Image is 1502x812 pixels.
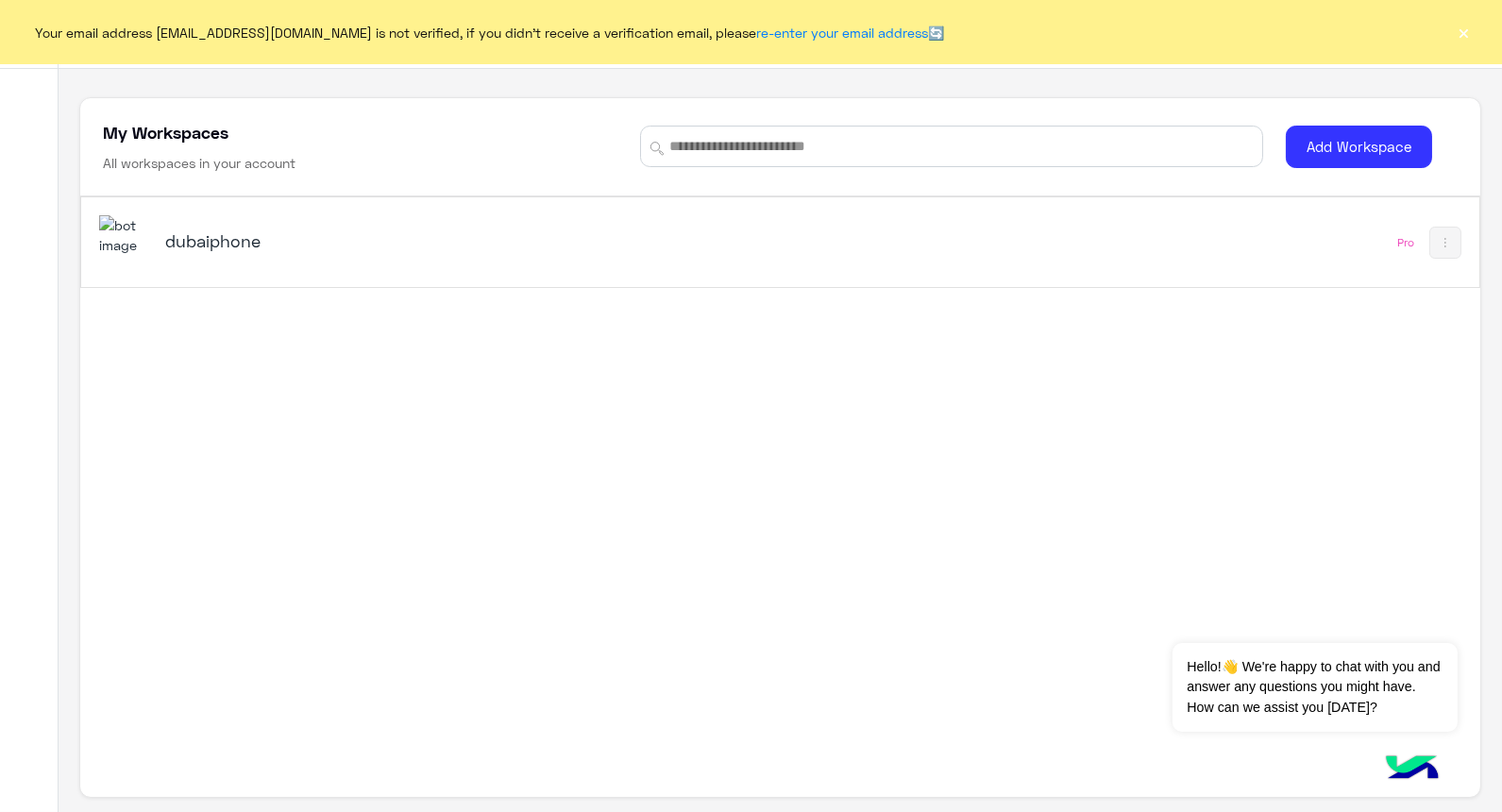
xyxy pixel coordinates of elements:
span: Your email address [EMAIL_ADDRESS][DOMAIN_NAME] is not verified, if you didn't receive a verifica... [36,23,945,42]
img: hulul-logo.png [1379,736,1445,803]
button: × [1455,23,1474,42]
div: Pro [1397,235,1414,250]
h6: All workspaces in your account [103,154,295,173]
button: Add Workspace [1286,126,1432,168]
img: 1403182699927242 [99,215,150,256]
span: Hello!👋 We're happy to chat with you and answer any questions you might have. How can we assist y... [1173,643,1457,732]
a: re-enter your email address [757,25,929,41]
h5: My Workspaces [103,121,228,144]
h5: dubaiphone [165,229,655,252]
